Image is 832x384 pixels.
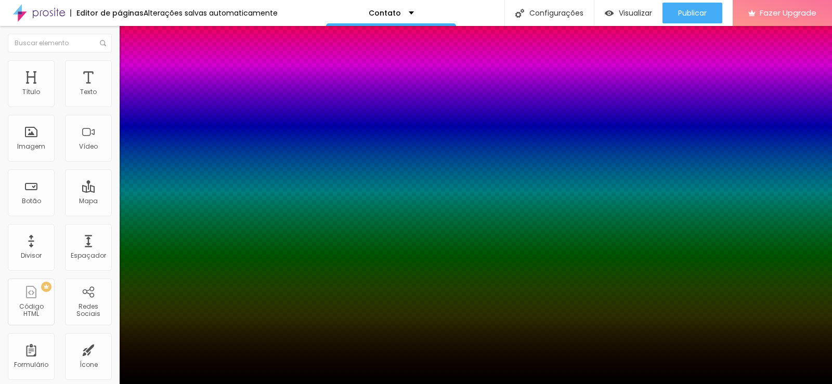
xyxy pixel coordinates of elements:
[662,3,722,23] button: Publicar
[79,197,98,205] div: Mapa
[22,197,41,205] div: Botão
[760,8,816,17] span: Fazer Upgrade
[68,303,109,318] div: Redes Sociais
[17,143,45,150] div: Imagem
[100,40,106,46] img: Icone
[369,9,401,17] p: Contato
[10,303,51,318] div: Código HTML
[70,9,144,17] div: Editor de páginas
[605,9,614,18] img: view-1.svg
[14,361,48,368] div: Formulário
[8,34,112,52] input: Buscar elemento
[678,9,707,17] span: Publicar
[21,252,42,259] div: Divisor
[144,9,278,17] div: Alterações salvas automaticamente
[71,252,106,259] div: Espaçador
[619,9,652,17] span: Visualizar
[80,88,97,96] div: Texto
[22,88,40,96] div: Título
[79,143,98,150] div: Vídeo
[515,9,524,18] img: Icone
[594,3,662,23] button: Visualizar
[80,361,98,368] div: Ícone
